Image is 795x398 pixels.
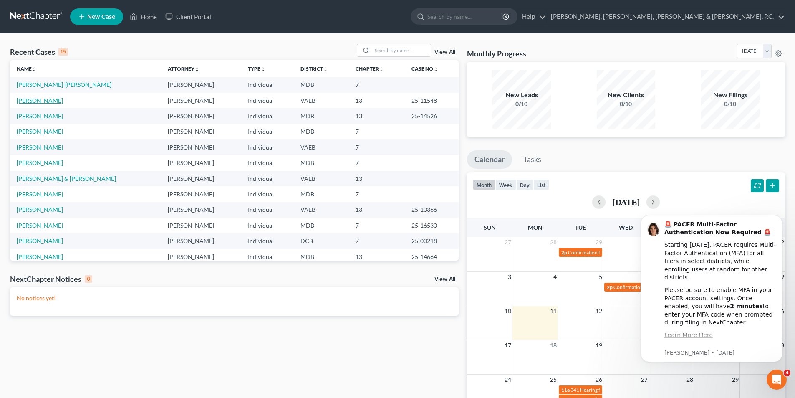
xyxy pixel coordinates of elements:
[241,202,294,218] td: Individual
[294,155,349,170] td: MDB
[547,9,785,24] a: [PERSON_NAME], [PERSON_NAME], [PERSON_NAME] & [PERSON_NAME], P.C.
[294,124,349,139] td: MDB
[17,81,111,88] a: [PERSON_NAME]-[PERSON_NAME]
[161,77,241,92] td: [PERSON_NAME]
[241,186,294,202] td: Individual
[17,66,37,72] a: Nameunfold_more
[561,249,567,256] span: 2p
[161,108,241,124] td: [PERSON_NAME]
[411,66,438,72] a: Case Nounfold_more
[294,171,349,186] td: VAEB
[701,90,760,100] div: New Filings
[349,77,405,92] td: 7
[405,218,459,233] td: 25-16530
[597,90,655,100] div: New Clients
[628,203,795,375] iframe: Intercom notifications message
[595,237,603,247] span: 29
[595,375,603,385] span: 26
[58,48,68,56] div: 15
[568,249,656,256] span: Confirmation Date for [PERSON_NAME]
[549,340,558,350] span: 18
[161,202,241,218] td: [PERSON_NAME]
[349,139,405,155] td: 7
[575,224,586,231] span: Tue
[473,179,495,190] button: month
[549,306,558,316] span: 11
[613,284,702,290] span: Confirmation Date for [PERSON_NAME]
[349,155,405,170] td: 7
[161,9,215,24] a: Client Portal
[597,100,655,108] div: 0/10
[504,340,512,350] span: 17
[17,206,63,213] a: [PERSON_NAME]
[194,67,199,72] i: unfold_more
[349,233,405,249] td: 7
[516,150,549,169] a: Tasks
[241,93,294,108] td: Individual
[294,108,349,124] td: MDB
[161,171,241,186] td: [PERSON_NAME]
[85,275,92,283] div: 0
[349,218,405,233] td: 7
[349,108,405,124] td: 13
[598,272,603,282] span: 5
[294,93,349,108] td: VAEB
[294,139,349,155] td: VAEB
[619,224,633,231] span: Wed
[349,202,405,218] td: 13
[17,237,63,244] a: [PERSON_NAME]
[405,233,459,249] td: 25-00218
[161,124,241,139] td: [PERSON_NAME]
[528,224,543,231] span: Mon
[323,67,328,72] i: unfold_more
[504,237,512,247] span: 27
[241,171,294,186] td: Individual
[349,93,405,108] td: 13
[349,171,405,186] td: 13
[241,218,294,233] td: Individual
[434,49,455,55] a: View All
[17,222,63,229] a: [PERSON_NAME]
[561,387,570,393] span: 11a
[161,233,241,249] td: [PERSON_NAME]
[10,274,92,284] div: NextChapter Notices
[349,186,405,202] td: 7
[161,155,241,170] td: [PERSON_NAME]
[241,249,294,264] td: Individual
[549,375,558,385] span: 25
[294,202,349,218] td: VAEB
[241,108,294,124] td: Individual
[17,159,63,166] a: [PERSON_NAME]
[294,186,349,202] td: MDB
[161,186,241,202] td: [PERSON_NAME]
[701,100,760,108] div: 0/10
[294,233,349,249] td: DCB
[495,179,516,190] button: week
[379,67,384,72] i: unfold_more
[10,47,68,57] div: Recent Cases
[784,370,790,376] span: 4
[17,175,116,182] a: [PERSON_NAME] & [PERSON_NAME]
[405,93,459,108] td: 25-11548
[349,124,405,139] td: 7
[126,9,161,24] a: Home
[241,233,294,249] td: Individual
[294,218,349,233] td: MDB
[492,100,551,108] div: 0/10
[161,139,241,155] td: [PERSON_NAME]
[686,375,694,385] span: 28
[168,66,199,72] a: Attorneyunfold_more
[248,66,265,72] a: Typeunfold_more
[533,179,549,190] button: list
[607,284,613,290] span: 2p
[553,272,558,282] span: 4
[17,190,63,198] a: [PERSON_NAME]
[467,150,512,169] a: Calendar
[17,294,452,302] p: No notices yet!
